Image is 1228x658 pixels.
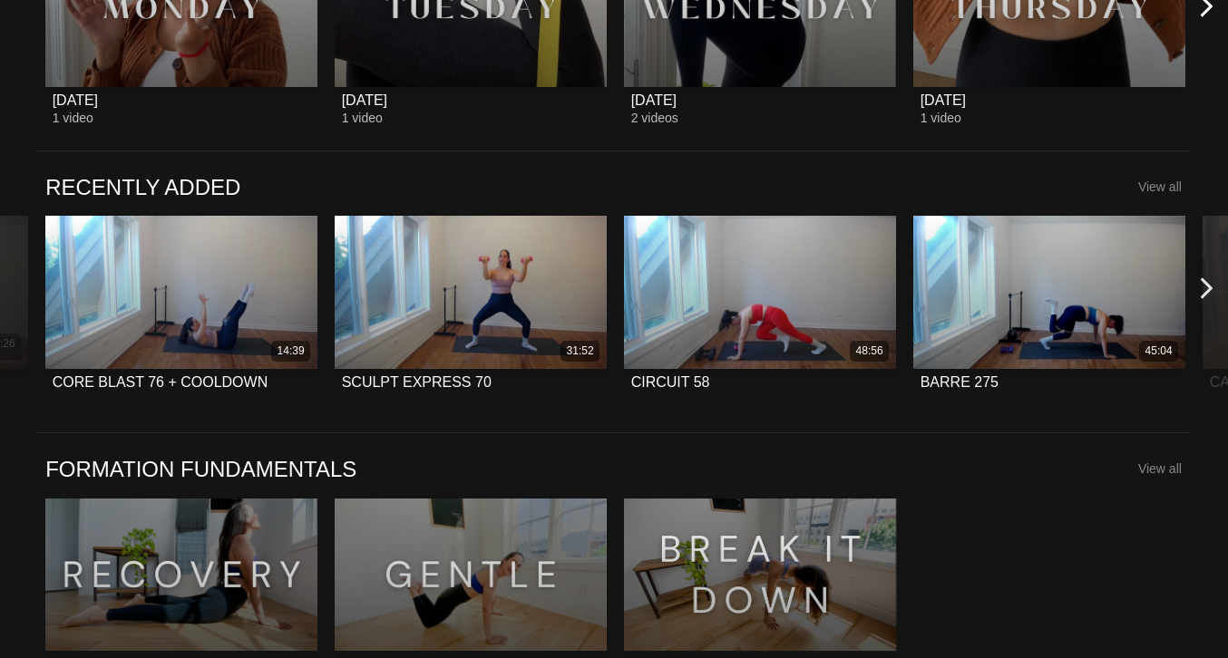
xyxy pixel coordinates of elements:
[1145,344,1173,359] div: 45:04
[342,92,387,109] div: [DATE]
[45,455,356,483] a: FORMATION FUNDAMENTALS
[567,344,594,359] div: 31:52
[1138,179,1182,194] a: View all
[53,111,93,125] span: 1 video
[53,92,98,109] div: [DATE]
[53,373,268,391] div: CORE BLAST 76 + COOLDOWN
[631,92,677,109] div: [DATE]
[45,173,240,201] a: RECENTLY ADDED
[921,373,999,391] div: BARRE 275
[278,344,305,359] div: 14:39
[921,92,966,109] div: [DATE]
[335,216,607,407] a: SCULPT EXPRESS 7031:52SCULPT EXPRESS 70
[631,111,678,125] span: 2 videos
[631,373,710,391] div: CIRCUIT 58
[45,216,317,407] a: CORE BLAST 76 + COOLDOWN14:39CORE BLAST 76 + COOLDOWN
[856,344,883,359] div: 48:56
[913,216,1185,407] a: BARRE 27545:04BARRE 275
[342,373,492,391] div: SCULPT EXPRESS 70
[342,111,383,125] span: 1 video
[1138,461,1182,476] a: View all
[921,111,961,125] span: 1 video
[624,216,896,407] a: CIRCUIT 5848:56CIRCUIT 58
